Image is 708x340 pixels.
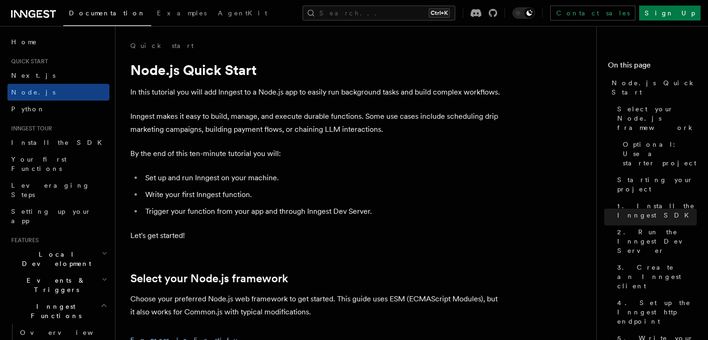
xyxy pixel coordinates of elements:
li: Trigger your function from your app and through Inngest Dev Server. [142,205,503,218]
a: Python [7,101,109,117]
span: 1. Install the Inngest SDK [617,201,697,220]
a: 1. Install the Inngest SDK [614,197,697,224]
a: 2. Run the Inngest Dev Server [614,224,697,259]
a: 3. Create an Inngest client [614,259,697,294]
span: AgentKit [218,9,267,17]
a: Node.js Quick Start [608,75,697,101]
span: Python [11,105,45,113]
a: Your first Functions [7,151,109,177]
span: Install the SDK [11,139,108,146]
span: 3. Create an Inngest client [617,263,697,291]
p: By the end of this ten-minute tutorial you will: [130,147,503,160]
span: Leveraging Steps [11,182,90,198]
span: Quick start [7,58,48,65]
span: Overview [20,329,116,336]
span: 4. Set up the Inngest http endpoint [617,298,697,326]
a: Contact sales [550,6,635,20]
a: Setting up your app [7,203,109,229]
a: AgentKit [212,3,273,25]
span: Inngest Functions [7,302,101,320]
h4: On this page [608,60,697,75]
p: Choose your preferred Node.js web framework to get started. This guide uses ESM (ECMAScript Modul... [130,292,503,319]
a: Sign Up [639,6,701,20]
span: Local Development [7,250,101,268]
a: Select your Node.js framework [614,101,697,136]
a: Select your Node.js framework [130,272,288,285]
li: Set up and run Inngest on your machine. [142,171,503,184]
button: Toggle dark mode [512,7,535,19]
button: Events & Triggers [7,272,109,298]
span: Features [7,237,39,244]
button: Local Development [7,246,109,272]
a: Install the SDK [7,134,109,151]
span: Node.js Quick Start [612,78,697,97]
p: Inngest makes it easy to build, manage, and execute durable functions. Some use cases include sch... [130,110,503,136]
a: Quick start [130,41,194,50]
button: Search...Ctrl+K [303,6,455,20]
button: Inngest Functions [7,298,109,324]
a: Node.js [7,84,109,101]
span: Starting your project [617,175,697,194]
a: Leveraging Steps [7,177,109,203]
span: Home [11,37,37,47]
span: Node.js [11,88,55,96]
kbd: Ctrl+K [429,8,450,18]
a: 4. Set up the Inngest http endpoint [614,294,697,330]
p: In this tutorial you will add Inngest to a Node.js app to easily run background tasks and build c... [130,86,503,99]
span: Select your Node.js framework [617,104,697,132]
a: Examples [151,3,212,25]
li: Write your first Inngest function. [142,188,503,201]
span: Inngest tour [7,125,52,132]
span: Documentation [69,9,146,17]
span: Setting up your app [11,208,91,224]
a: Optional: Use a starter project [619,136,697,171]
span: Next.js [11,72,55,79]
span: Examples [157,9,207,17]
span: 2. Run the Inngest Dev Server [617,227,697,255]
h1: Node.js Quick Start [130,61,503,78]
a: Documentation [63,3,151,26]
span: Optional: Use a starter project [623,140,697,168]
a: Starting your project [614,171,697,197]
a: Next.js [7,67,109,84]
span: Events & Triggers [7,276,101,294]
p: Let's get started! [130,229,503,242]
span: Your first Functions [11,156,67,172]
a: Home [7,34,109,50]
